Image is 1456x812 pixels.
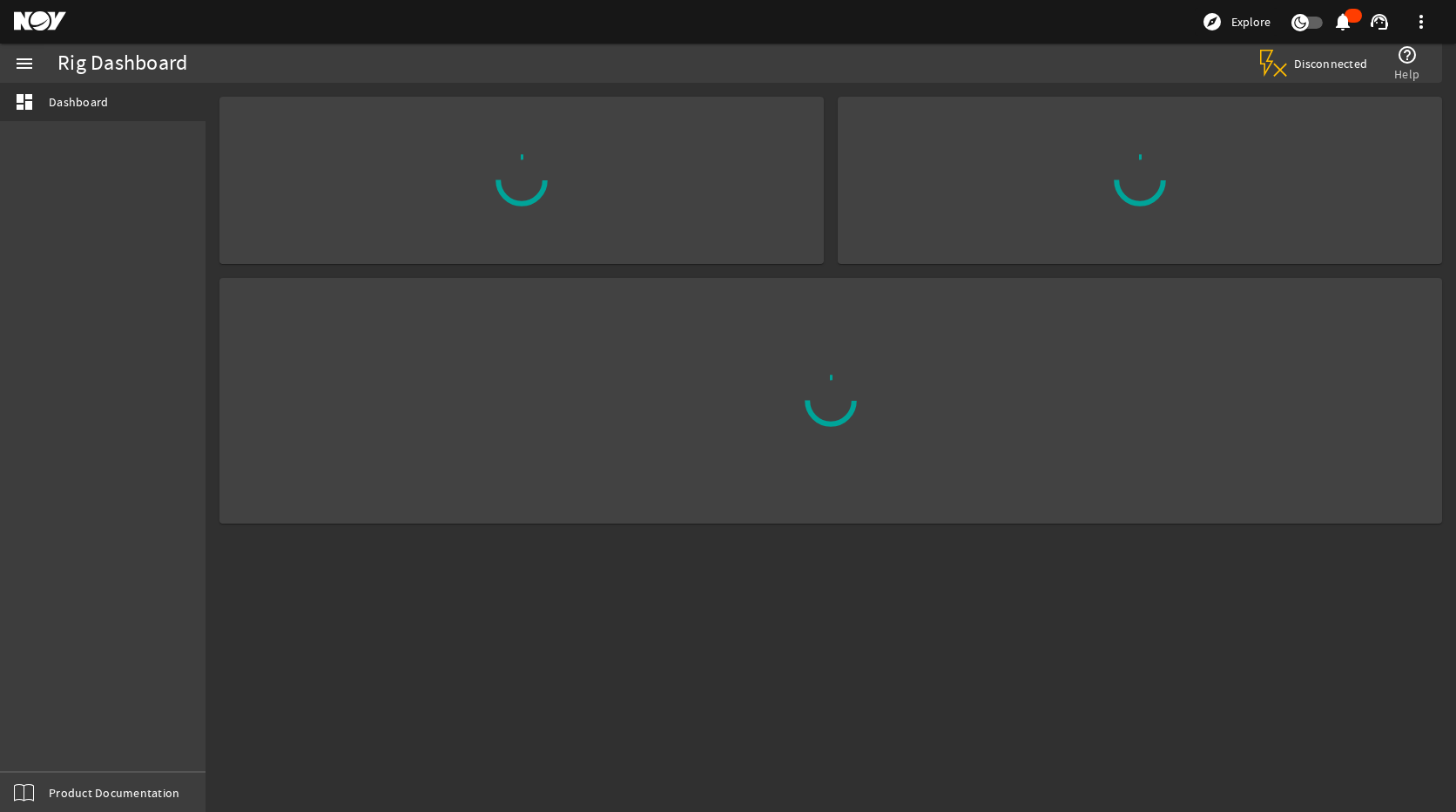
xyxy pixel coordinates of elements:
div: Rig Dashboard [57,55,187,72]
span: Product Documentation [49,784,179,802]
mat-icon: menu [14,53,35,74]
button: more_vert [1400,1,1442,43]
span: Disconnected [1294,56,1368,71]
mat-icon: notifications [1332,11,1353,32]
mat-icon: support_agent [1369,11,1390,32]
span: Help [1394,65,1419,83]
button: Explore [1195,8,1277,36]
mat-icon: help_outline [1397,44,1418,65]
mat-icon: dashboard [14,91,35,112]
span: Explore [1231,13,1271,30]
span: Dashboard [49,93,108,111]
mat-icon: explore [1202,11,1223,32]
